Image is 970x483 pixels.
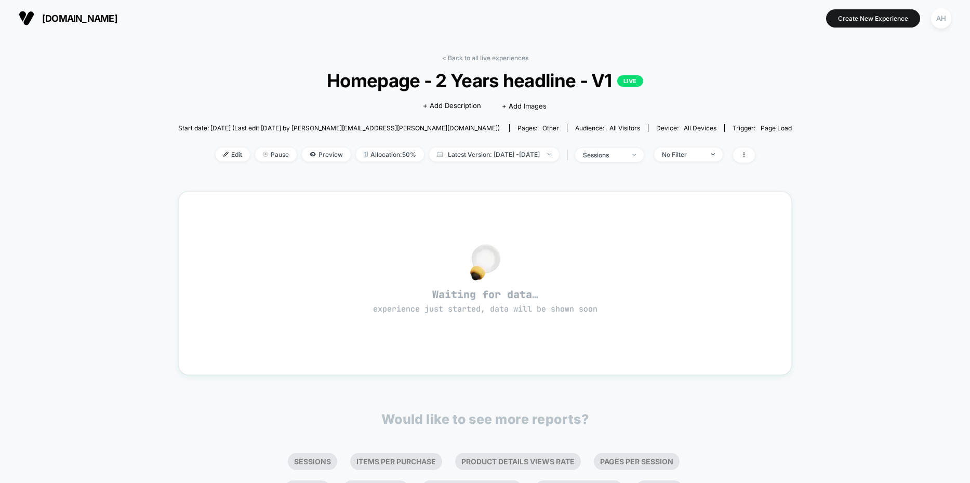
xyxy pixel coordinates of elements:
[442,54,528,62] a: < Back to all live experiences
[684,124,716,132] span: all devices
[223,152,229,157] img: edit
[356,147,424,162] span: Allocation: 50%
[19,10,34,26] img: Visually logo
[381,411,589,427] p: Would like to see more reports?
[632,154,636,156] img: end
[373,304,597,314] span: experience just started, data will be shown soon
[429,147,559,162] span: Latest Version: [DATE] - [DATE]
[288,453,337,470] li: Sessions
[662,151,703,158] div: No Filter
[255,147,297,162] span: Pause
[711,153,715,155] img: end
[42,13,117,24] span: [DOMAIN_NAME]
[209,70,761,91] span: Homepage - 2 Years headline - V1
[542,124,559,132] span: other
[178,124,500,132] span: Start date: [DATE] (Last edit [DATE] by [PERSON_NAME][EMAIL_ADDRESS][PERSON_NAME][DOMAIN_NAME])
[826,9,920,28] button: Create New Experience
[594,453,680,470] li: Pages Per Session
[583,151,624,159] div: sessions
[197,288,773,315] span: Waiting for data…
[609,124,640,132] span: All Visitors
[648,124,724,132] span: Device:
[617,75,643,87] p: LIVE
[350,453,442,470] li: Items Per Purchase
[928,8,954,29] button: AH
[931,8,951,29] div: AH
[517,124,559,132] div: Pages:
[733,124,792,132] div: Trigger:
[216,147,250,162] span: Edit
[502,102,547,110] span: + Add Images
[302,147,351,162] span: Preview
[470,244,500,280] img: no_data
[437,152,443,157] img: calendar
[761,124,792,132] span: Page Load
[263,152,268,157] img: end
[564,147,575,163] span: |
[364,152,368,157] img: rebalance
[575,124,640,132] div: Audience:
[423,101,481,111] span: + Add Description
[455,453,581,470] li: Product Details Views Rate
[548,153,551,155] img: end
[16,10,121,26] button: [DOMAIN_NAME]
